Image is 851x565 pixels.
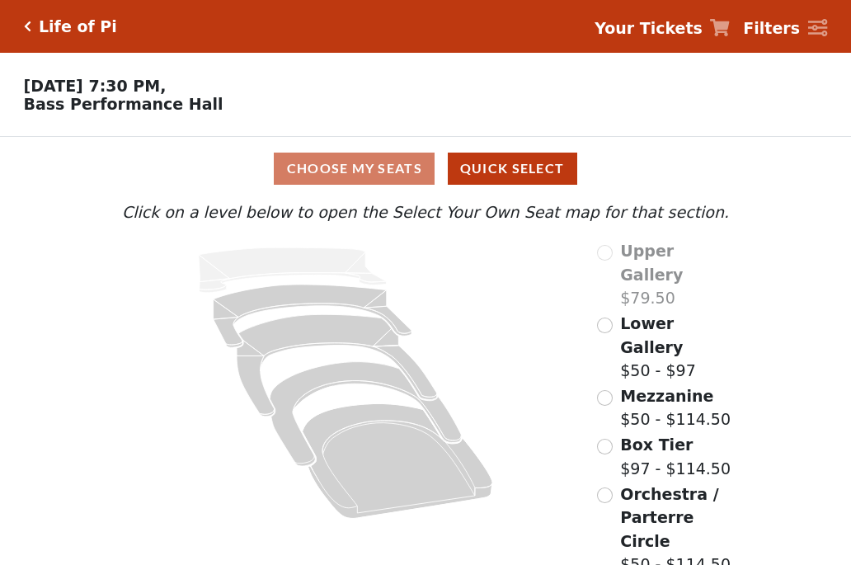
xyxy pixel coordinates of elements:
[743,19,800,37] strong: Filters
[620,436,693,454] span: Box Tier
[303,404,493,519] path: Orchestra / Parterre Circle - Seats Available: 46
[743,16,827,40] a: Filters
[620,433,731,480] label: $97 - $114.50
[620,384,731,431] label: $50 - $114.50
[24,21,31,32] a: Click here to go back to filters
[595,19,703,37] strong: Your Tickets
[620,239,733,310] label: $79.50
[620,387,713,405] span: Mezzanine
[39,17,117,36] h5: Life of Pi
[118,200,733,224] p: Click on a level below to open the Select Your Own Seat map for that section.
[448,153,577,185] button: Quick Select
[199,247,387,293] path: Upper Gallery - Seats Available: 0
[620,314,683,356] span: Lower Gallery
[595,16,730,40] a: Your Tickets
[620,242,683,284] span: Upper Gallery
[214,285,412,347] path: Lower Gallery - Seats Available: 143
[620,312,733,383] label: $50 - $97
[620,485,718,550] span: Orchestra / Parterre Circle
